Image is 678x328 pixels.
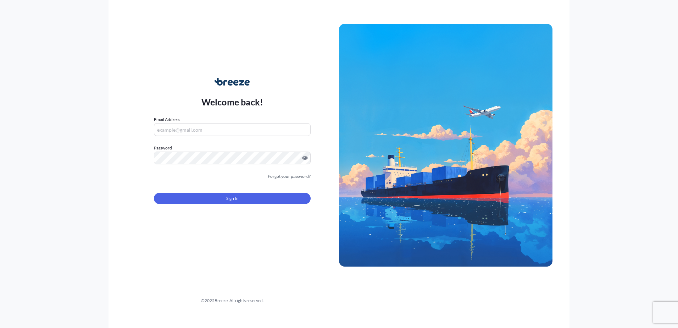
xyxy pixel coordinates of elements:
[268,173,311,180] a: Forgot your password?
[154,193,311,204] button: Sign In
[154,123,311,136] input: example@gmail.com
[201,96,263,108] p: Welcome back!
[226,195,239,202] span: Sign In
[339,24,552,267] img: Ship illustration
[154,144,311,152] label: Password
[302,155,308,161] button: Show password
[126,297,339,304] div: © 2025 Breeze. All rights reserved.
[154,116,180,123] label: Email Address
